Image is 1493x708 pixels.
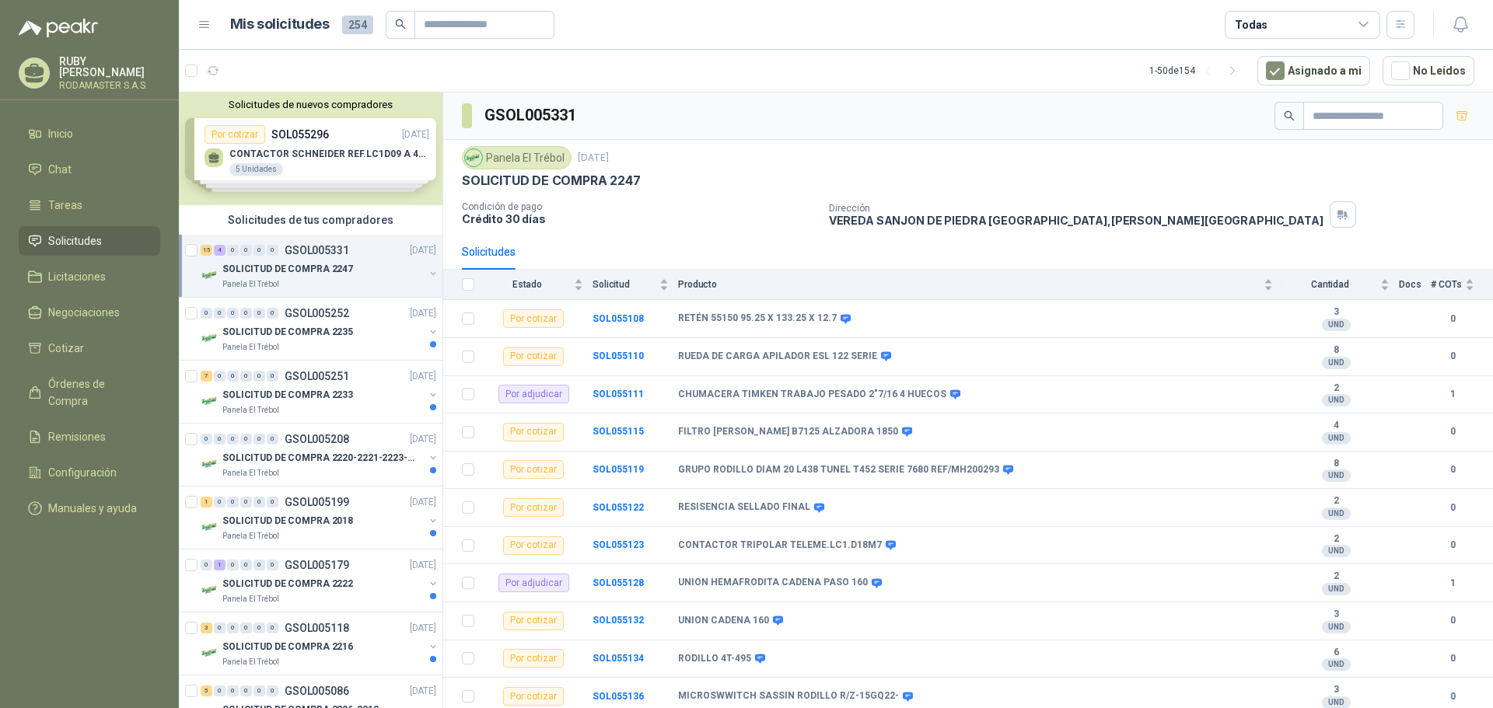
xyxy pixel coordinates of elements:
[593,539,644,550] b: SOL055123
[395,19,406,30] span: search
[240,497,252,507] div: 0
[19,155,160,184] a: Chat
[462,173,641,189] p: SOLICITUD DE COMPRA 2247
[253,371,265,382] div: 0
[214,623,226,633] div: 0
[1322,507,1351,520] div: UND
[410,558,436,573] p: [DATE]
[214,497,226,507] div: 0
[1431,651,1474,666] b: 0
[1322,658,1351,671] div: UND
[59,56,160,78] p: RUBY [PERSON_NAME]
[410,495,436,510] p: [DATE]
[462,201,816,212] p: Condición de pago
[227,245,239,256] div: 0
[222,530,279,542] p: Panela El Trébol
[227,685,239,696] div: 0
[48,428,106,445] span: Remisiones
[201,434,212,445] div: 0
[201,560,212,570] div: 0
[201,392,219,410] img: Company Logo
[222,262,353,277] p: SOLICITUD DE COMPRA 2247
[1235,16,1267,33] div: Todas
[1322,432,1351,445] div: UND
[593,502,644,513] a: SOL055122
[503,309,564,328] div: Por cotizar
[1431,387,1474,402] b: 1
[253,685,265,696] div: 0
[48,464,117,481] span: Configuración
[179,205,442,235] div: Solicitudes de tus compradores
[19,262,160,291] a: Licitaciones
[201,623,212,633] div: 3
[240,434,252,445] div: 0
[1431,538,1474,553] b: 0
[214,434,226,445] div: 0
[285,308,349,319] p: GSOL005252
[1322,583,1351,595] div: UND
[214,560,226,570] div: 1
[678,615,769,627] b: UNION CADENA 160
[1322,545,1351,557] div: UND
[201,581,219,599] img: Company Logo
[593,351,644,361] b: SOL055110
[201,371,212,382] div: 7
[678,312,837,325] b: RETÉN 55150 95.25 X 133.25 X 12.7
[48,161,72,178] span: Chat
[498,385,569,403] div: Por adjudicar
[593,464,644,475] a: SOL055119
[593,389,644,399] a: SOL055111
[1282,684,1390,696] b: 3
[829,203,1323,214] p: Dirección
[678,351,877,363] b: RUEDA DE CARGA APILADOR ESL 122 SERIE
[253,245,265,256] div: 0
[201,643,219,662] img: Company Logo
[48,304,120,321] span: Negociaciones
[253,308,265,319] div: 0
[1431,462,1474,477] b: 0
[267,308,278,319] div: 0
[484,279,571,290] span: Estado
[1282,306,1390,319] b: 3
[1399,270,1431,300] th: Docs
[593,691,644,702] b: SOL055136
[593,615,644,626] a: SOL055132
[48,232,102,249] span: Solicitudes
[1431,576,1474,591] b: 1
[48,375,145,410] span: Órdenes de Compra
[1282,420,1390,432] b: 4
[484,270,593,300] th: Estado
[267,371,278,382] div: 0
[1431,500,1474,515] b: 0
[1322,357,1351,369] div: UND
[593,313,644,324] a: SOL055108
[410,243,436,258] p: [DATE]
[267,434,278,445] div: 0
[342,16,373,34] span: 254
[462,212,816,225] p: Crédito 30 días
[240,308,252,319] div: 0
[1431,279,1462,290] span: # COTs
[1282,570,1390,583] b: 2
[222,467,279,480] p: Panela El Trébol
[1322,469,1351,482] div: UND
[201,619,439,668] a: 3 0 0 0 0 0 GSOL005118[DATE] Company LogoSOLICITUD DE COMPRA 2216Panela El Trébol
[201,455,219,473] img: Company Logo
[48,340,84,357] span: Cotizar
[227,371,239,382] div: 0
[227,560,239,570] div: 0
[48,125,73,142] span: Inicio
[678,577,868,589] b: UNION HEMAFRODITA CADENA PASO 160
[222,640,353,654] p: SOLICITUD DE COMPRA 2216
[240,623,252,633] div: 0
[19,369,160,416] a: Órdenes de Compra
[285,434,349,445] p: GSOL005208
[267,685,278,696] div: 0
[593,653,644,664] b: SOL055134
[1322,621,1351,633] div: UND
[48,197,82,214] span: Tareas
[240,560,252,570] div: 0
[201,241,439,291] a: 15 4 0 0 0 0 GSOL005331[DATE] Company LogoSOLICITUD DE COMPRA 2247Panela El Trébol
[201,493,439,542] a: 1 0 0 0 0 0 GSOL005199[DATE] Company LogoSOLICITUD DE COMPRA 2018Panela El Trébol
